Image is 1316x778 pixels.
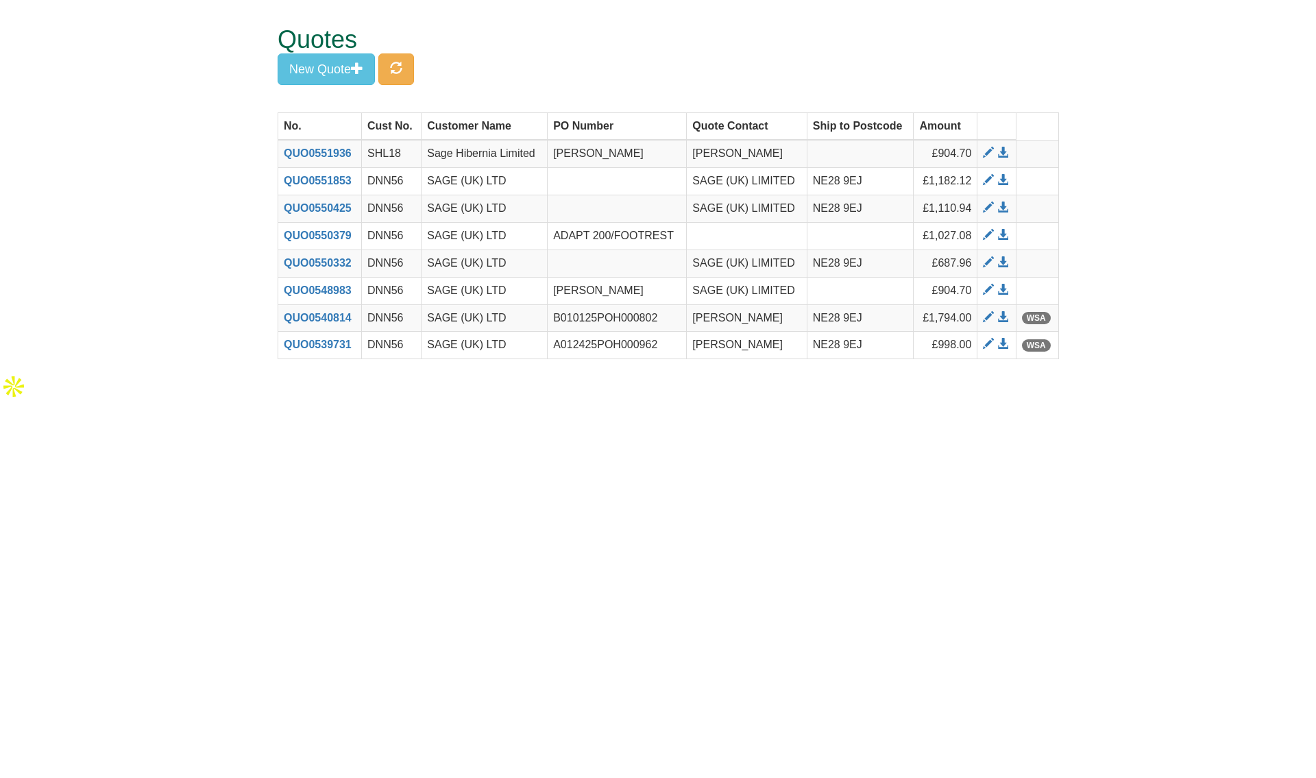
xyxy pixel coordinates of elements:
[362,304,422,332] td: DNN56
[362,112,422,140] th: Cust No.
[807,304,914,332] td: NE28 9EJ
[284,257,352,269] a: QUO0550332
[548,222,687,250] td: ADAPT 200/FOOTREST
[362,277,422,304] td: DNN56
[422,112,548,140] th: Customer Name
[914,195,977,223] td: £1,110.94
[914,112,977,140] th: Amount
[687,277,807,304] td: SAGE (UK) LIMITED
[422,304,548,332] td: SAGE (UK) LTD
[1022,312,1051,324] span: WSA
[687,250,807,277] td: SAGE (UK) LIMITED
[807,332,914,359] td: NE28 9EJ
[548,112,687,140] th: PO Number
[422,195,548,223] td: SAGE (UK) LTD
[278,26,1008,53] h1: Quotes
[362,332,422,359] td: DNN56
[914,250,977,277] td: £687.96
[914,222,977,250] td: £1,027.08
[914,332,977,359] td: £998.00
[422,332,548,359] td: SAGE (UK) LTD
[807,250,914,277] td: NE28 9EJ
[687,195,807,223] td: SAGE (UK) LIMITED
[807,168,914,195] td: NE28 9EJ
[284,312,352,324] a: QUO0540814
[278,112,362,140] th: No.
[548,332,687,359] td: A012425POH000962
[1022,339,1051,352] span: WSA
[687,168,807,195] td: SAGE (UK) LIMITED
[284,284,352,296] a: QUO0548983
[362,168,422,195] td: DNN56
[914,304,977,332] td: £1,794.00
[284,175,352,186] a: QUO0551853
[807,195,914,223] td: NE28 9EJ
[807,112,914,140] th: Ship to Postcode
[362,195,422,223] td: DNN56
[687,304,807,332] td: [PERSON_NAME]
[362,222,422,250] td: DNN56
[548,277,687,304] td: [PERSON_NAME]
[362,140,422,167] td: SHL18
[422,222,548,250] td: SAGE (UK) LTD
[687,332,807,359] td: [PERSON_NAME]
[284,339,352,350] a: QUO0539731
[914,277,977,304] td: £904.70
[422,277,548,304] td: SAGE (UK) LTD
[278,53,375,85] button: New Quote
[362,250,422,277] td: DNN56
[284,202,352,214] a: QUO0550425
[914,168,977,195] td: £1,182.12
[284,230,352,241] a: QUO0550379
[422,250,548,277] td: SAGE (UK) LTD
[914,140,977,167] td: £904.70
[548,140,687,167] td: [PERSON_NAME]
[548,304,687,332] td: B010125POH000802
[687,112,807,140] th: Quote Contact
[422,140,548,167] td: Sage Hibernia Limited
[687,140,807,167] td: [PERSON_NAME]
[284,147,352,159] a: QUO0551936
[422,168,548,195] td: SAGE (UK) LTD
